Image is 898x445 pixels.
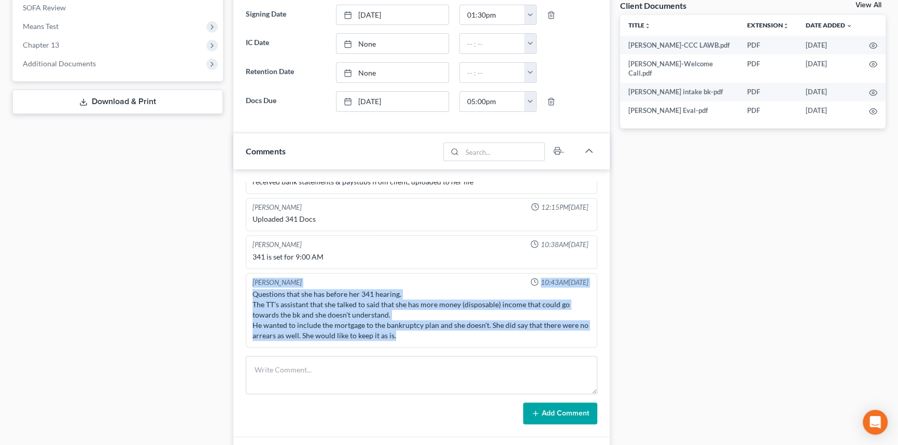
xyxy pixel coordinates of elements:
a: [DATE] [336,5,448,25]
input: -- : -- [460,5,525,25]
td: PDF [739,102,797,120]
div: 341 is set for 9:00 AM [252,252,591,262]
span: Chapter 13 [23,40,59,49]
td: [DATE] [797,83,861,102]
span: 10:43AM[DATE] [541,278,588,288]
a: [DATE] [336,92,448,111]
td: [DATE] [797,102,861,120]
input: -- : -- [460,92,525,111]
a: Download & Print [12,90,223,114]
span: 12:15PM[DATE] [541,203,588,212]
span: 10:38AM[DATE] [541,240,588,250]
button: Add Comment [523,403,597,424]
i: unfold_more [644,23,651,29]
i: unfold_more [783,23,789,29]
td: [DATE] [797,54,861,83]
label: Signing Date [241,5,331,25]
label: Retention Date [241,62,331,83]
a: Titleunfold_more [628,21,651,29]
td: [DATE] [797,36,861,54]
i: expand_more [846,23,852,29]
a: None [336,63,448,82]
a: Extensionunfold_more [747,21,789,29]
div: received bank statements & paystubs from client, uploaded to her file [252,177,591,187]
td: PDF [739,36,797,54]
td: [PERSON_NAME]-Welcome Call.pdf [620,54,739,83]
div: [PERSON_NAME] [252,240,302,250]
a: None [336,34,448,53]
div: Questions that she has before her 341 hearing. The TT's assistant that she talked to said that sh... [252,289,591,341]
input: -- : -- [460,34,525,53]
a: View All [855,2,881,9]
div: [PERSON_NAME] [252,278,302,288]
td: PDF [739,54,797,83]
label: Docs Due [241,91,331,112]
div: Open Intercom Messenger [863,410,888,435]
input: Search... [462,143,544,161]
a: Date Added expand_more [806,21,852,29]
span: Additional Documents [23,59,96,68]
input: -- : -- [460,63,525,82]
td: [PERSON_NAME]-CCC LAWB.pdf [620,36,739,54]
span: Means Test [23,22,59,31]
span: SOFA Review [23,3,66,12]
div: [PERSON_NAME] [252,203,302,212]
span: Comments [246,146,286,156]
label: IC Date [241,33,331,54]
td: [PERSON_NAME] Eval-pdf [620,102,739,120]
div: Uploaded 341 Docs [252,214,591,224]
td: [PERSON_NAME] intake bk-pdf [620,83,739,102]
td: PDF [739,83,797,102]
